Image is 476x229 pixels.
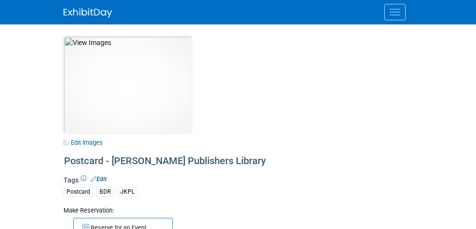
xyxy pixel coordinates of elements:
[117,187,138,197] div: JKPL
[64,187,93,197] div: Postcard
[64,137,107,149] a: Edit Images
[97,187,114,197] div: BDR
[384,4,406,20] button: Menu
[64,36,192,133] img: View Images
[61,153,292,170] div: Postcard - [PERSON_NAME] Publishers Library
[64,175,292,203] div: Tags
[91,176,107,183] a: Edit
[64,8,112,18] img: ExhibitDay
[64,205,292,215] div: Make Reservation:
